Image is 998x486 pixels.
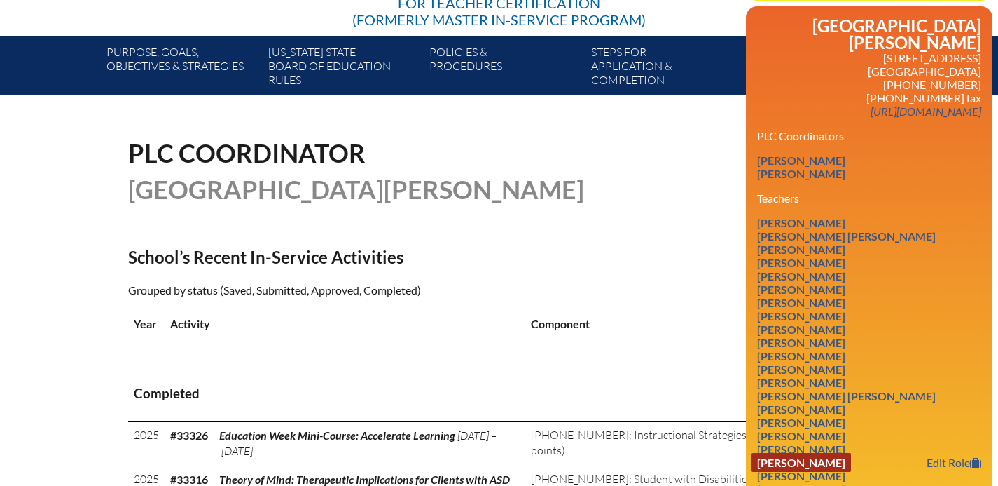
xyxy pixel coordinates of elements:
[751,440,851,459] a: [PERSON_NAME]
[128,281,621,299] p: Grouped by status (Saved, Submitted, Approved, Completed)
[751,240,851,259] a: [PERSON_NAME]
[751,253,851,272] a: [PERSON_NAME]
[751,386,941,405] a: [PERSON_NAME] [PERSON_NAME]
[751,213,851,232] a: [PERSON_NAME]
[751,360,851,379] a: [PERSON_NAME]
[751,400,851,419] a: [PERSON_NAME]
[128,247,621,267] h2: School’s Recent In-Service Activities
[219,428,455,442] span: Education Week Mini-Course: Accelerate Learning
[128,137,366,168] span: PLC Coordinator
[757,129,981,142] h3: PLC Coordinators
[424,42,585,95] a: Policies &Procedures
[219,473,510,486] span: Theory of Mind: Therapeutic Implications for Clients with ASD
[263,42,424,95] a: [US_STATE] StateBoard of Education rules
[134,385,865,403] h3: Completed
[170,428,208,442] b: #33326
[531,428,747,442] span: [PHONE_NUMBER]: Instructional Strategies
[751,164,851,183] a: [PERSON_NAME]
[219,428,497,457] span: [DATE] – [DATE]
[751,346,851,365] a: [PERSON_NAME]
[101,42,262,95] a: Purpose, goals,objectives & strategies
[128,422,165,466] td: 2025
[751,426,851,445] a: [PERSON_NAME]
[751,453,851,472] a: [PERSON_NAME]
[751,413,851,432] a: [PERSON_NAME]
[865,102,987,121] a: [URL][DOMAIN_NAME]
[128,311,165,337] th: Year
[751,293,851,312] a: [PERSON_NAME]
[525,422,792,466] td: (30 points)
[751,151,851,170] a: [PERSON_NAME]
[128,174,584,205] span: [GEOGRAPHIC_DATA][PERSON_NAME]
[757,51,981,118] p: [STREET_ADDRESS] [GEOGRAPHIC_DATA] [PHONE_NUMBER] [PHONE_NUMBER] fax
[757,191,981,205] h3: Teachers
[751,333,851,352] a: [PERSON_NAME]
[751,266,851,285] a: [PERSON_NAME]
[751,280,851,299] a: [PERSON_NAME]
[751,320,851,339] a: [PERSON_NAME]
[921,453,987,472] a: Edit Role
[751,306,851,325] a: [PERSON_NAME]
[585,42,747,95] a: Steps forapplication & completion
[751,373,851,392] a: [PERSON_NAME]
[165,311,525,337] th: Activity
[757,18,981,51] h2: [GEOGRAPHIC_DATA][PERSON_NAME]
[525,311,792,337] th: Component
[751,466,851,485] a: [PERSON_NAME]
[170,473,208,486] b: #33316
[751,227,941,245] a: [PERSON_NAME] [PERSON_NAME]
